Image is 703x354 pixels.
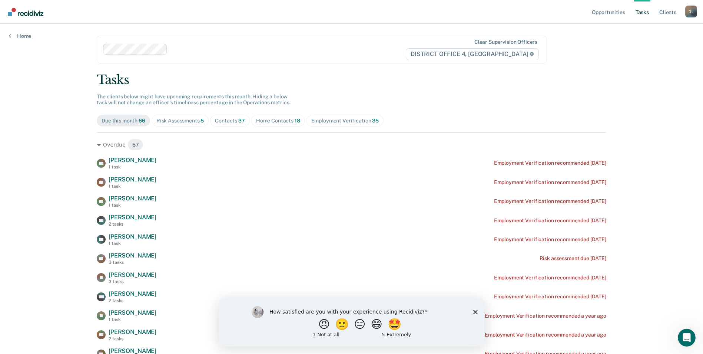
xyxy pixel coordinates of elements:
span: [PERSON_NAME] [109,233,156,240]
span: [PERSON_NAME] [109,271,156,278]
span: [PERSON_NAME] [109,290,156,297]
span: 35 [372,118,379,124]
span: 57 [127,139,144,151]
span: [PERSON_NAME] [109,309,156,316]
div: 1 task [109,184,156,189]
button: Profile dropdown button [685,6,697,17]
div: Employment Verification recommended [DATE] [494,217,606,224]
span: [PERSON_NAME] [109,157,156,164]
div: Risk Assessments [156,118,204,124]
div: Clear supervision officers [474,39,537,45]
div: 1 task [109,241,156,246]
div: Employment Verification recommended a year ago [485,332,606,338]
div: Employment Verification recommended [DATE] [494,160,606,166]
span: The clients below might have upcoming requirements this month. Hiding a below task will not chang... [97,94,291,106]
div: 2 tasks [109,298,156,303]
div: Employment Verification recommended [DATE] [494,294,606,300]
div: Risk assessment due [DATE] [540,255,606,262]
div: Employment Verification recommended [DATE] [494,236,606,243]
span: [PERSON_NAME] [109,195,156,202]
span: 66 [139,118,145,124]
div: 3 tasks [109,279,156,284]
div: Tasks [97,72,606,88]
div: Employment Verification recommended a year ago [485,313,606,319]
a: Home [9,33,31,39]
span: 18 [295,118,300,124]
div: Due this month [102,118,145,124]
div: Employment Verification recommended [DATE] [494,275,606,281]
span: 5 [200,118,204,124]
div: 3 tasks [109,260,156,265]
div: Contacts [215,118,245,124]
div: Employment Verification [311,118,379,124]
div: Employment Verification recommended [DATE] [494,198,606,204]
iframe: Intercom live chat [678,329,696,347]
div: 2 tasks [109,222,156,227]
span: [PERSON_NAME] [109,176,156,183]
iframe: Survey by Kim from Recidiviz [219,299,484,347]
img: Recidiviz [8,8,43,16]
div: 1 task [109,203,156,208]
span: 37 [238,118,245,124]
span: [PERSON_NAME] [109,214,156,221]
span: DISTRICT OFFICE 4, [GEOGRAPHIC_DATA] [406,48,539,60]
div: 1 task [109,164,156,170]
span: [PERSON_NAME] [109,252,156,259]
div: D L [685,6,697,17]
div: 2 tasks [109,336,156,341]
div: Employment Verification recommended [DATE] [494,179,606,186]
div: Home Contacts [256,118,300,124]
div: 1 task [109,317,156,322]
span: [PERSON_NAME] [109,328,156,335]
div: Overdue 57 [97,139,606,151]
